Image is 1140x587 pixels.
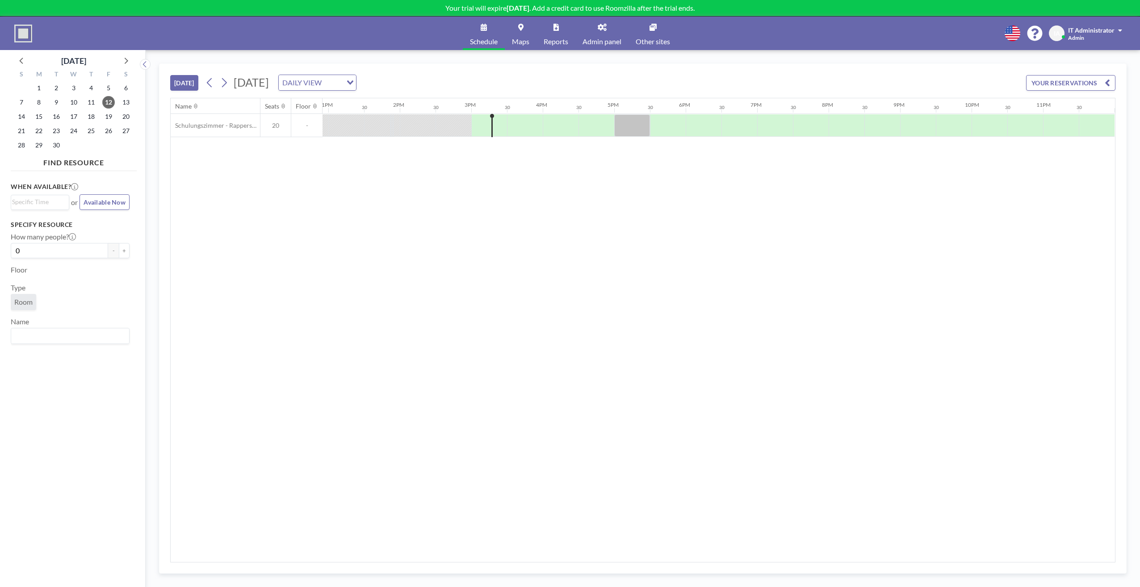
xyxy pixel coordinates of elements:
[11,283,25,292] label: Type
[67,125,80,137] span: Wednesday, September 24, 2025
[71,198,78,207] span: or
[507,4,529,12] b: [DATE]
[791,105,796,110] div: 30
[393,101,404,108] div: 2PM
[67,82,80,94] span: Wednesday, September 3, 2025
[84,198,126,206] span: Available Now
[85,82,97,94] span: Thursday, September 4, 2025
[11,328,129,344] div: Search for option
[536,17,575,50] a: Reports
[512,38,529,45] span: Maps
[1068,34,1084,41] span: Admin
[583,38,621,45] span: Admin panel
[822,101,833,108] div: 8PM
[291,122,323,130] span: -
[1077,105,1082,110] div: 30
[362,105,367,110] div: 30
[33,110,45,123] span: Monday, September 15, 2025
[11,195,69,209] div: Search for option
[965,101,979,108] div: 10PM
[33,96,45,109] span: Monday, September 8, 2025
[536,101,547,108] div: 4PM
[281,77,323,88] span: DAILY VIEW
[120,110,132,123] span: Saturday, September 20, 2025
[50,96,63,109] span: Tuesday, September 9, 2025
[108,243,119,258] button: -
[629,17,677,50] a: Other sites
[1005,105,1010,110] div: 30
[102,110,115,123] span: Friday, September 19, 2025
[15,139,28,151] span: Sunday, September 28, 2025
[82,69,100,81] div: T
[296,102,311,110] div: Floor
[1068,26,1115,34] span: IT Administrator
[1054,29,1060,38] span: IA
[100,69,117,81] div: F
[11,265,27,274] label: Floor
[13,69,30,81] div: S
[11,155,137,167] h4: FIND RESOURCE
[15,125,28,137] span: Sunday, September 21, 2025
[50,139,63,151] span: Tuesday, September 30, 2025
[65,69,83,81] div: W
[85,110,97,123] span: Thursday, September 18, 2025
[260,122,291,130] span: 20
[33,139,45,151] span: Monday, September 29, 2025
[322,101,333,108] div: 1PM
[463,17,505,50] a: Schedule
[15,110,28,123] span: Sunday, September 14, 2025
[575,17,629,50] a: Admin panel
[544,38,568,45] span: Reports
[648,105,653,110] div: 30
[85,96,97,109] span: Thursday, September 11, 2025
[102,125,115,137] span: Friday, September 26, 2025
[12,197,64,207] input: Search for option
[470,38,498,45] span: Schedule
[80,194,130,210] button: Available Now
[33,125,45,137] span: Monday, September 22, 2025
[14,298,33,306] span: Room
[67,96,80,109] span: Wednesday, September 10, 2025
[175,102,192,110] div: Name
[862,105,868,110] div: 30
[50,110,63,123] span: Tuesday, September 16, 2025
[1026,75,1115,91] button: YOUR RESERVATIONS
[120,96,132,109] span: Saturday, September 13, 2025
[679,101,690,108] div: 6PM
[117,69,134,81] div: S
[61,55,86,67] div: [DATE]
[893,101,905,108] div: 9PM
[50,125,63,137] span: Tuesday, September 23, 2025
[576,105,582,110] div: 30
[120,125,132,137] span: Saturday, September 27, 2025
[11,221,130,229] h3: Specify resource
[324,77,341,88] input: Search for option
[750,101,762,108] div: 7PM
[505,105,510,110] div: 30
[11,317,29,326] label: Name
[934,105,939,110] div: 30
[48,69,65,81] div: T
[102,82,115,94] span: Friday, September 5, 2025
[279,75,356,90] div: Search for option
[102,96,115,109] span: Friday, September 12, 2025
[465,101,476,108] div: 3PM
[636,38,670,45] span: Other sites
[30,69,48,81] div: M
[14,25,32,42] img: organization-logo
[433,105,439,110] div: 30
[234,75,269,89] span: [DATE]
[11,232,76,241] label: How many people?
[85,125,97,137] span: Thursday, September 25, 2025
[67,110,80,123] span: Wednesday, September 17, 2025
[12,330,124,342] input: Search for option
[608,101,619,108] div: 5PM
[119,243,130,258] button: +
[171,122,260,130] span: Schulungszimmer - Rapperswil
[170,75,198,91] button: [DATE]
[120,82,132,94] span: Saturday, September 6, 2025
[719,105,725,110] div: 30
[50,82,63,94] span: Tuesday, September 2, 2025
[265,102,279,110] div: Seats
[15,96,28,109] span: Sunday, September 7, 2025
